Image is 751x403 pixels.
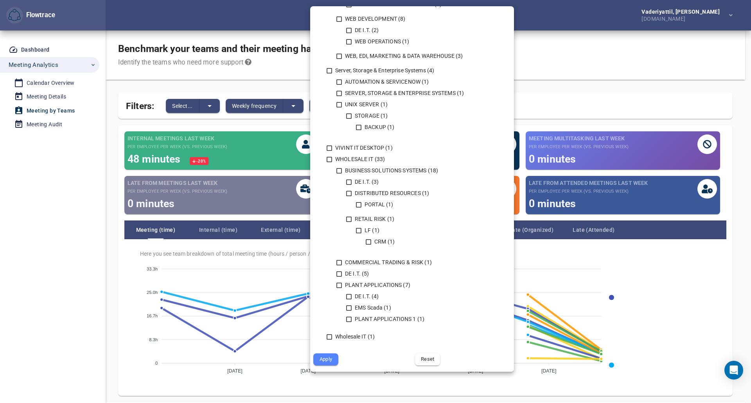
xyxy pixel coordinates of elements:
div: RETAIL RISK (1) [353,215,473,223]
div: WEB DEVELOPMENT (8) [343,15,483,23]
div: DISTRIBUTED RESOURCES (1) [353,189,473,197]
button: Apply [313,353,338,365]
div: PLANT APPLICATIONS 1 (1) [353,315,473,323]
div: BACKUP (1) [363,123,464,131]
div: DE I.T. (2) [353,26,473,34]
div: UNIX SERVER (1) [343,100,483,109]
div: CRM (1) [373,238,455,246]
div: Server, Storage & Enterprise Systems (4) [334,66,492,75]
div: BUSINESS SOLUTIONS SYSTEMS (18) [343,167,483,175]
div: WHOLESALE IT (33) [334,155,492,163]
div: AUTOMATION & SERVICENOW (1) [343,78,483,86]
div: STORAGE (1) [353,112,473,120]
div: DE I.T. (3) [353,178,473,186]
div: SERVER, STORAGE & ENTERPRISE SYSTEMS (1) [343,89,483,97]
div: DE I.T. (5) [343,270,483,278]
button: Reset [415,353,440,365]
div: VIVINT IT DESKTOP (1) [334,144,492,152]
div: WEB, EDI, MARKETING & DATA WAREHOUSE (3) [343,52,483,60]
div: Open Intercom Messenger [724,361,743,380]
div: EMS Scada (1) [353,304,473,312]
div: COMMERCIAL TRADING & RISK (1) [343,258,483,267]
div: PLANT APPLICATIONS (7) [343,281,483,289]
span: Reset [420,355,435,364]
div: LF (1) [363,226,464,235]
span: Apply [319,355,333,364]
div: Wholesale IT (1) [334,333,492,341]
div: WEB OPERATIONS (1) [353,38,473,46]
div: DE I.T. (4) [353,292,473,301]
div: PORTAL (1) [363,201,464,209]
